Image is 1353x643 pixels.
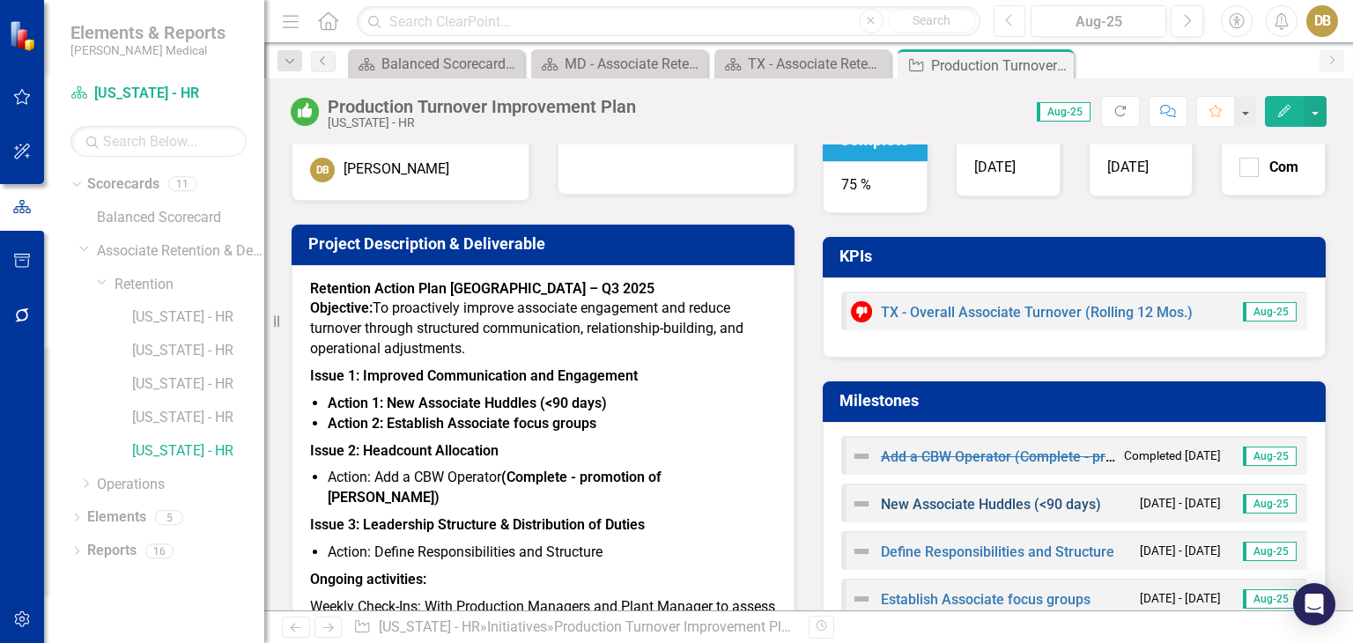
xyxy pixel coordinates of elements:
[310,594,776,641] p: Weekly Check-Ins: With Production Managers and Plant Manager to assess progress and roadblocks.
[888,9,976,33] button: Search
[132,374,264,395] a: [US_STATE] - HR
[291,98,319,126] img: On or Above Target
[70,84,247,104] a: [US_STATE] - HR
[1243,302,1297,321] span: Aug-25
[308,235,784,253] h3: Project Description & Deliverable
[931,55,1069,77] div: Production Turnover Improvement Plan
[881,591,1091,608] a: Establish Associate focus groups
[851,301,872,322] img: Below Target
[310,367,638,384] strong: Issue 1: Improved Communication and Engagement
[823,161,928,214] div: 75 %
[168,177,196,192] div: 11
[87,174,159,195] a: Scorecards
[145,543,174,558] div: 16
[719,53,886,75] a: TX - Associate Retention
[1306,5,1338,37] button: DB
[536,53,703,75] a: MD - Associate Retention
[310,442,499,459] strong: Issue 2: Headcount Allocation
[132,441,264,462] a: [US_STATE] - HR
[310,299,776,363] p: To proactively improve associate engagement and reduce turnover through structured communication,...
[70,22,225,43] span: Elements & Reports
[1031,5,1166,37] button: Aug-25
[97,475,264,495] a: Operations
[839,392,1315,410] h3: Milestones
[1140,543,1221,559] small: [DATE] - [DATE]
[1243,494,1297,514] span: Aug-25
[352,53,520,75] a: Balanced Scorecard Welcome Page
[881,543,1114,560] a: Define Responsibilities and Structure
[328,395,607,411] strong: Action 1: New Associate Huddles (<90 days)
[379,618,480,635] a: [US_STATE] - HR
[328,97,636,116] div: Production Turnover Improvement Plan
[310,516,645,533] strong: Issue 3: Leadership Structure & Distribution of Duties
[1243,542,1297,561] span: Aug-25
[1140,590,1221,607] small: [DATE] - [DATE]
[155,510,183,525] div: 5
[328,468,776,508] li: Action: Add a CBW Operator
[9,20,40,51] img: ClearPoint Strategy
[1107,159,1149,175] span: [DATE]
[881,448,1290,465] a: Add a CBW Operator (Complete - promotion of [PERSON_NAME])
[851,446,872,467] img: Not Defined
[851,541,872,562] img: Not Defined
[328,415,596,432] strong: Action 2: Establish Associate focus groups
[851,493,872,514] img: Not Defined
[344,159,449,180] div: [PERSON_NAME]
[1124,447,1221,464] small: Completed [DATE]
[328,116,636,129] div: [US_STATE] - HR
[132,307,264,328] a: [US_STATE] - HR
[87,507,146,528] a: Elements
[310,571,426,588] strong: Ongoing activities:
[70,126,247,157] input: Search Below...
[328,543,776,563] li: Action: Define Responsibilities and Structure
[310,158,335,182] div: DB
[748,53,886,75] div: TX - Associate Retention
[554,618,797,635] div: Production Turnover Improvement Plan
[487,618,547,635] a: Initiatives
[1243,589,1297,609] span: Aug-25
[1293,583,1335,625] div: Open Intercom Messenger
[1037,102,1091,122] span: Aug-25
[97,241,264,262] a: Associate Retention & Development
[881,496,1101,513] a: New Associate Huddles (<90 days)
[381,53,520,75] div: Balanced Scorecard Welcome Page
[132,408,264,428] a: [US_STATE] - HR
[1037,11,1160,33] div: Aug-25
[310,299,373,316] strong: Objective:
[881,304,1193,321] a: TX - Overall Associate Turnover (Rolling 12 Mos.)
[913,13,950,27] span: Search
[974,159,1016,175] span: [DATE]
[565,53,703,75] div: MD - Associate Retention
[1243,447,1297,466] span: Aug-25
[357,6,980,37] input: Search ClearPoint...
[70,43,225,57] small: [PERSON_NAME] Medical
[115,275,264,295] a: Retention
[1140,495,1221,512] small: [DATE] - [DATE]
[839,114,917,149] h3: Percent Complete
[353,617,795,638] div: » »
[310,280,654,297] strong: Retention Action Plan [GEOGRAPHIC_DATA] – Q3 2025
[132,341,264,361] a: [US_STATE] - HR
[851,588,872,610] img: Not Defined
[87,541,137,561] a: Reports
[97,208,264,228] a: Balanced Scorecard
[839,248,1315,265] h3: KPIs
